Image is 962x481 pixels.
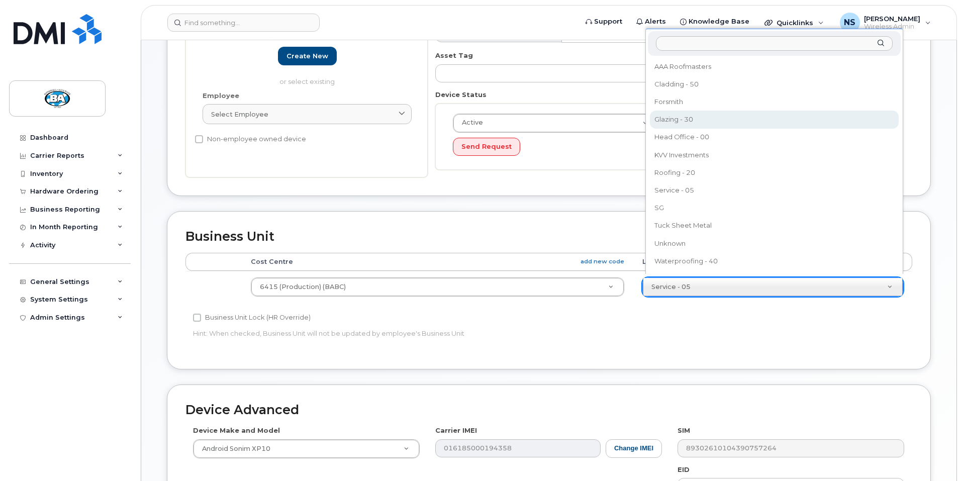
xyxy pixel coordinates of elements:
[651,76,898,92] div: Cladding - 50
[651,94,898,110] div: Forsmith
[651,147,898,163] div: KVV Investments
[651,200,898,216] div: SG
[651,130,898,145] div: Head Office - 00
[651,182,898,198] div: Service - 05
[651,236,898,251] div: Unknown
[651,253,898,269] div: Waterproofing - 40
[651,165,898,180] div: Roofing - 20
[651,59,898,74] div: AAA Roofmasters
[651,218,898,234] div: Tuck Sheet Metal
[651,112,898,127] div: Glazing - 30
